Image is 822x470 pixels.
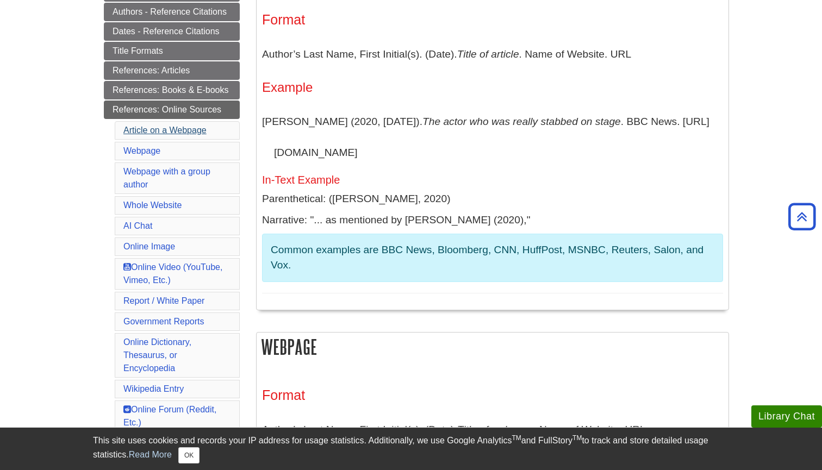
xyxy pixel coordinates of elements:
h3: Format [262,12,723,28]
a: Dates - Reference Citations [104,22,240,41]
a: Back to Top [784,209,819,224]
a: Read More [129,450,172,459]
a: Title Formats [104,42,240,60]
a: Webpage with a group author [123,167,210,189]
a: References: Online Sources [104,101,240,119]
a: Online Dictionary, Thesaurus, or Encyclopedia [123,337,191,373]
i: Title of article [457,48,519,60]
p: Narrative: "... as mentioned by [PERSON_NAME] (2020)," [262,212,723,228]
a: Article on a Webpage [123,126,207,135]
h3: Format [262,387,723,403]
a: AI Chat [123,221,152,230]
i: The actor who was really stabbed on stage [422,116,621,127]
a: Online Image [123,242,175,251]
a: Report / White Paper [123,296,204,305]
a: Whole Website [123,200,182,210]
a: Government Reports [123,317,204,326]
sup: TM [572,434,582,442]
p: Common examples are BBC News, Bloomberg, CNN, HuffPost, MSNBC, Reuters, Salon, and Vox. [271,242,714,274]
p: Author’s Last Name, First Initial(s). (Date). . Name of Website. URL [262,39,723,70]
p: Parenthetical: ([PERSON_NAME], 2020) [262,191,723,207]
h4: Example [262,80,723,95]
a: Authors - Reference Citations [104,3,240,21]
h5: In-Text Example [262,174,723,186]
a: Online Forum (Reddit, Etc.) [123,405,216,427]
p: [PERSON_NAME] (2020, [DATE]). . BBC News. [URL][DOMAIN_NAME] [262,106,723,168]
i: Title of webpage [457,424,534,435]
a: References: Articles [104,61,240,80]
h2: Webpage [257,333,728,361]
a: Wikipedia Entry [123,384,184,393]
sup: TM [512,434,521,442]
div: This site uses cookies and records your IP address for usage statistics. Additionally, we use Goo... [93,434,729,463]
p: Author’s Last Name, First Initial(s). (Date). . Name of Website. URL [262,414,723,446]
button: Close [178,447,200,463]
button: Library Chat [751,405,822,428]
a: Online Video (YouTube, Vimeo, Etc.) [123,262,222,285]
a: Webpage [123,146,160,155]
a: References: Books & E-books [104,81,240,99]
